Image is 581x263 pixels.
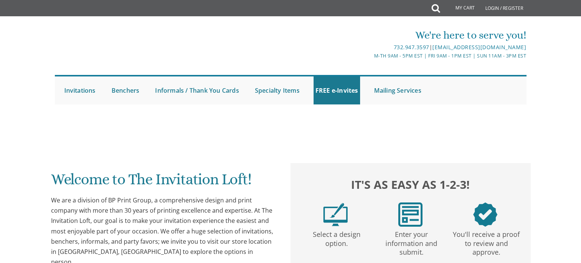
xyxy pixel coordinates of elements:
[439,1,480,16] a: My Cart
[301,227,373,248] p: Select a design option.
[372,76,423,104] a: Mailing Services
[298,176,523,193] h2: It's as easy as 1-2-3!
[212,52,526,60] div: M-Th 9am - 5pm EST | Fri 9am - 1pm EST | Sun 11am - 3pm EST
[62,76,98,104] a: Invitations
[212,43,526,52] div: |
[376,227,447,257] p: Enter your information and submit.
[212,28,526,43] div: We're here to serve you!
[51,171,276,193] h1: Welcome to The Invitation Loft!
[394,44,429,51] a: 732.947.3597
[153,76,241,104] a: Informals / Thank You Cards
[253,76,301,104] a: Specialty Items
[314,76,360,104] a: FREE e-Invites
[110,76,141,104] a: Benchers
[398,202,423,227] img: step2.png
[451,227,522,257] p: You'll receive a proof to review and approve.
[432,44,526,51] a: [EMAIL_ADDRESS][DOMAIN_NAME]
[473,202,497,227] img: step3.png
[323,202,348,227] img: step1.png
